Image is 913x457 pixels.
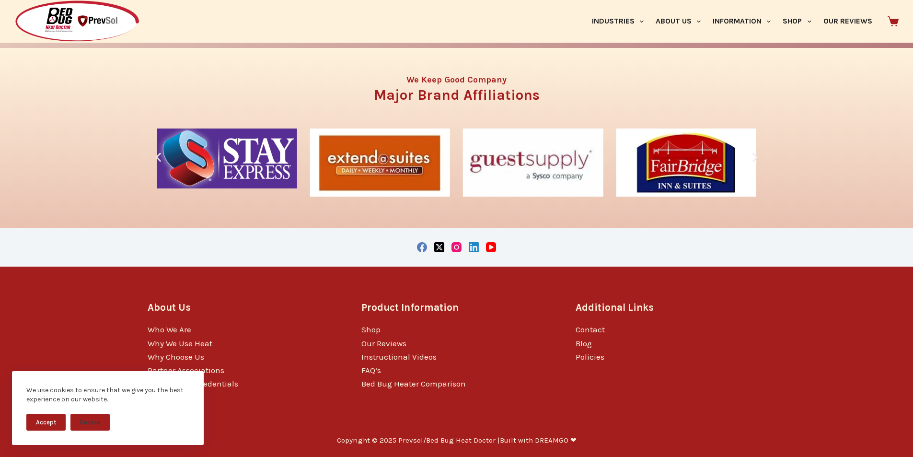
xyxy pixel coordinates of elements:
[148,339,212,348] a: Why We Use Heat
[749,152,761,164] div: Next slide
[576,300,766,315] h3: Additional Links
[361,339,406,348] a: Our Reviews
[70,414,110,431] button: Decline
[152,152,164,164] div: Previous slide
[148,300,338,315] h3: About Us
[157,88,756,102] h3: Major Brand Affiliations
[417,242,427,252] a: Facebook
[148,325,191,334] a: Who We Are
[152,124,302,206] div: 2 / 10
[486,242,496,252] a: YouTube
[26,386,189,404] div: We use cookies to ensure that we give you the best experience on our website.
[500,436,577,445] a: Built with DREAMGO ❤
[26,414,66,431] button: Accept
[458,124,608,206] div: 4 / 10
[361,379,466,388] a: Bed Bug Heater Comparison
[148,365,224,375] a: Partner Associations
[361,300,552,315] h3: Product Information
[337,436,577,445] p: Copyright © 2025 Prevsol/Bed Bug Heat Doctor |
[148,352,204,362] a: Why Choose Us
[576,325,605,334] a: Contact
[361,352,437,362] a: Instructional Videos
[361,325,381,334] a: Shop
[469,242,479,252] a: LinkedIn
[8,4,36,33] button: Open LiveChat chat widget
[576,352,604,362] a: Policies
[434,242,444,252] a: X (Twitter)
[157,75,756,84] h4: We Keep Good Company
[361,365,381,375] a: FAQ’s
[611,124,761,206] div: 5 / 10
[305,124,455,206] div: 3 / 10
[451,242,462,252] a: Instagram
[576,339,592,348] a: Blog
